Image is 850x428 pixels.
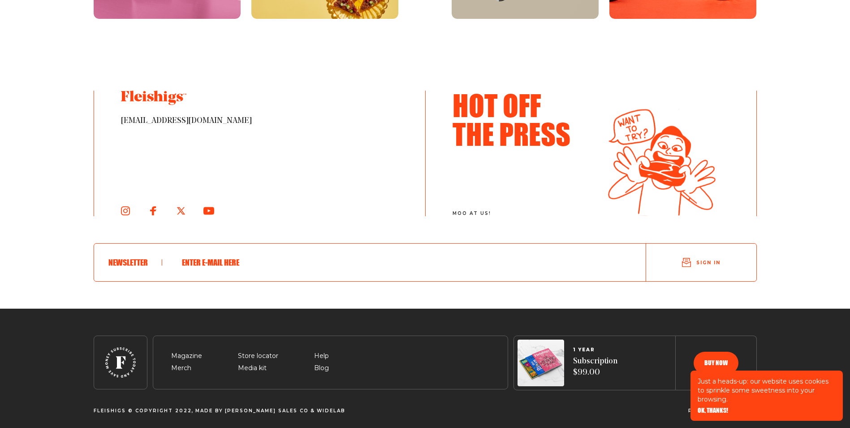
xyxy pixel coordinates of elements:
[698,377,836,404] p: Just a heads-up: our website uses cookies to sprinkle some sweetness into your browsing.
[696,259,721,266] span: Sign in
[314,363,329,374] span: Blog
[704,360,728,366] span: Buy now
[238,364,267,372] a: Media kit
[311,408,315,414] span: &
[314,352,329,360] a: Help
[121,116,398,127] span: [EMAIL_ADDRESS][DOMAIN_NAME]
[225,408,309,414] span: [PERSON_NAME] Sales CO
[453,211,587,216] span: moo at us!
[177,251,617,274] input: Enter e-mail here
[238,352,278,360] a: Store locator
[238,363,267,374] span: Media kit
[317,408,345,414] span: Widelab
[195,408,223,414] span: Made By
[171,364,191,372] a: Merch
[314,351,329,362] span: Help
[108,258,162,267] h6: Newsletter
[171,351,202,362] span: Magazine
[171,363,191,374] span: Merch
[225,408,309,414] a: [PERSON_NAME] Sales CO
[238,351,278,362] span: Store locator
[694,352,738,374] button: Buy now
[314,364,329,372] a: Blog
[317,408,345,414] a: Widelab
[192,408,194,414] span: ,
[698,407,728,414] button: OK, THANKS!
[94,408,192,414] span: Fleishigs © Copyright 2022
[573,347,617,353] span: 1 YEAR
[688,408,755,414] span: Privacy and terms
[688,408,755,413] a: Privacy and terms
[453,91,582,148] h3: Hot Off The Press
[518,340,564,386] img: Magazines image
[573,356,617,378] span: Subscription $99.00
[646,247,756,278] button: Sign in
[171,352,202,360] a: Magazine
